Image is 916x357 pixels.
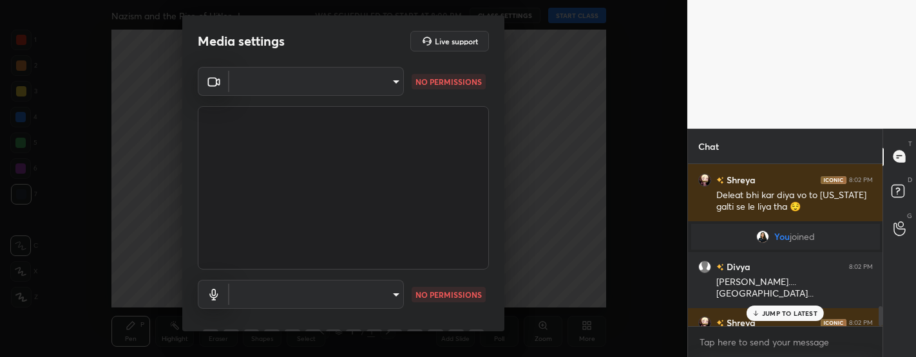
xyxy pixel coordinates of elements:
h6: Shreya [724,173,756,187]
div: Deleat bhi kar diya vo to [US_STATE] galti se le liya tha 😌 [716,189,873,214]
div: 8:02 PM [849,318,873,326]
div: [PERSON_NAME].... [GEOGRAPHIC_DATA]... [716,276,873,300]
img: 16729328a09149998714f26ee18e37a0.jpg [698,173,711,186]
img: no-rating-badge.077c3623.svg [716,177,724,184]
img: ac645958af6d470e9914617ce266d6ae.jpg [756,230,769,243]
img: default.png [698,260,711,273]
span: You [774,232,790,242]
p: G [907,211,912,221]
img: iconic-dark.1390631f.png [821,318,846,326]
p: Chat [688,129,729,163]
div: ​ [229,67,404,96]
h6: Divya [724,260,750,273]
p: JUMP TO LATEST [762,309,817,317]
img: no-rating-badge.077c3623.svg [716,264,724,271]
span: joined [790,232,815,242]
div: grid [688,164,883,329]
h6: Shreya [724,316,756,329]
h2: Media settings [198,33,285,50]
h5: Live support [435,37,478,45]
img: no-rating-badge.077c3623.svg [716,320,724,327]
div: 8:02 PM [849,176,873,183]
p: NO PERMISSIONS [415,289,482,300]
img: iconic-dark.1390631f.png [821,176,846,183]
p: NO PERMISSIONS [415,76,482,87]
p: D [908,175,912,185]
img: 16729328a09149998714f26ee18e37a0.jpg [698,316,711,329]
div: 8:02 PM [849,262,873,270]
div: ​ [229,280,404,309]
p: T [908,139,912,149]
